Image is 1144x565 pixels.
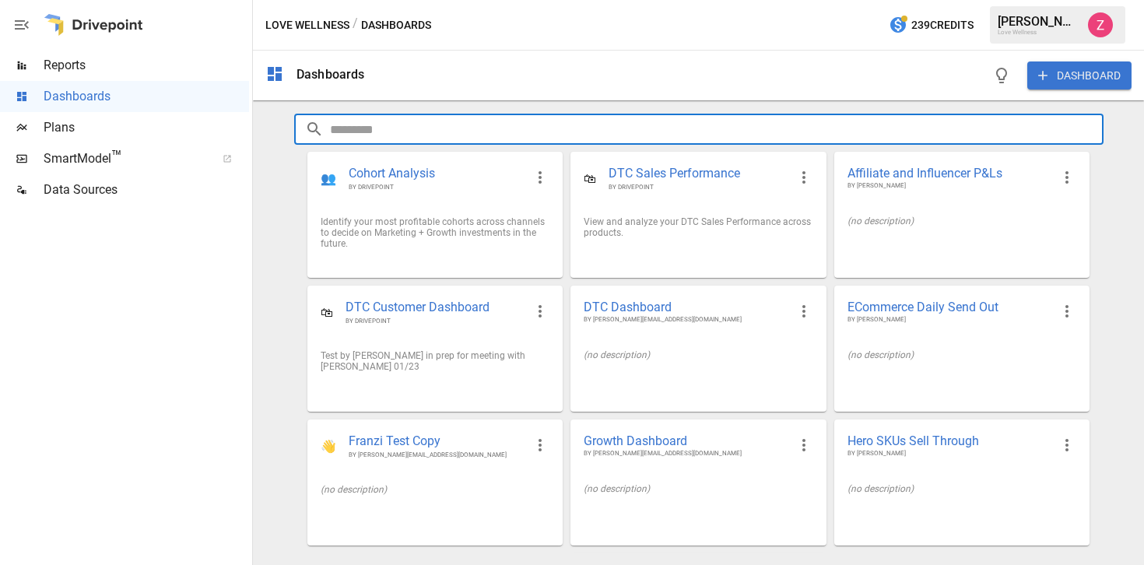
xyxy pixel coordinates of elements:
span: DTC Customer Dashboard [346,299,525,317]
div: View and analyze your DTC Sales Performance across products. [584,216,812,238]
span: Hero SKUs Sell Through [847,433,1051,449]
div: (no description) [321,484,549,495]
span: BY [PERSON_NAME][EMAIL_ADDRESS][DOMAIN_NAME] [349,451,525,459]
span: ECommerce Daily Send Out [847,299,1051,315]
div: (no description) [584,483,812,494]
span: BY DRIVEPOINT [349,183,525,191]
span: DTC Sales Performance [609,165,788,183]
div: [PERSON_NAME] [998,14,1079,29]
span: Dashboards [44,87,249,106]
span: BY [PERSON_NAME] [847,449,1051,458]
span: BY [PERSON_NAME] [847,181,1051,191]
span: BY [PERSON_NAME][EMAIL_ADDRESS][DOMAIN_NAME] [584,315,788,325]
span: ™ [111,147,122,167]
span: 239 Credits [911,16,974,35]
span: DTC Dashboard [584,299,788,315]
span: Franzi Test Copy [349,433,525,451]
div: 🛍 [584,171,596,186]
img: Zoe Keller [1088,12,1113,37]
span: BY DRIVEPOINT [346,317,525,325]
span: BY [PERSON_NAME] [847,315,1051,325]
div: Dashboards [297,67,365,82]
div: / [353,16,358,35]
button: DASHBOARD [1027,61,1132,89]
span: Growth Dashboard [584,433,788,449]
span: SmartModel [44,149,205,168]
span: Cohort Analysis [349,165,525,183]
div: (no description) [847,349,1076,360]
span: Plans [44,118,249,137]
button: Love Wellness [265,16,349,35]
span: Data Sources [44,181,249,199]
div: Love Wellness [998,29,1079,36]
div: Test by [PERSON_NAME] in prep for meeting with [PERSON_NAME] 01/23 [321,350,549,372]
div: Identify your most profitable cohorts across channels to decide on Marketing + Growth investments... [321,216,549,249]
div: 🛍 [321,305,333,320]
span: Affiliate and Influencer P&Ls [847,165,1051,181]
span: BY [PERSON_NAME][EMAIL_ADDRESS][DOMAIN_NAME] [584,449,788,458]
button: 239Credits [883,11,980,40]
span: BY DRIVEPOINT [609,183,788,191]
div: 👥 [321,171,336,186]
div: (no description) [584,349,812,360]
div: 👋 [321,439,336,454]
span: Reports [44,56,249,75]
div: (no description) [847,483,1076,494]
button: Zoe Keller [1079,3,1122,47]
div: (no description) [847,216,1076,226]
